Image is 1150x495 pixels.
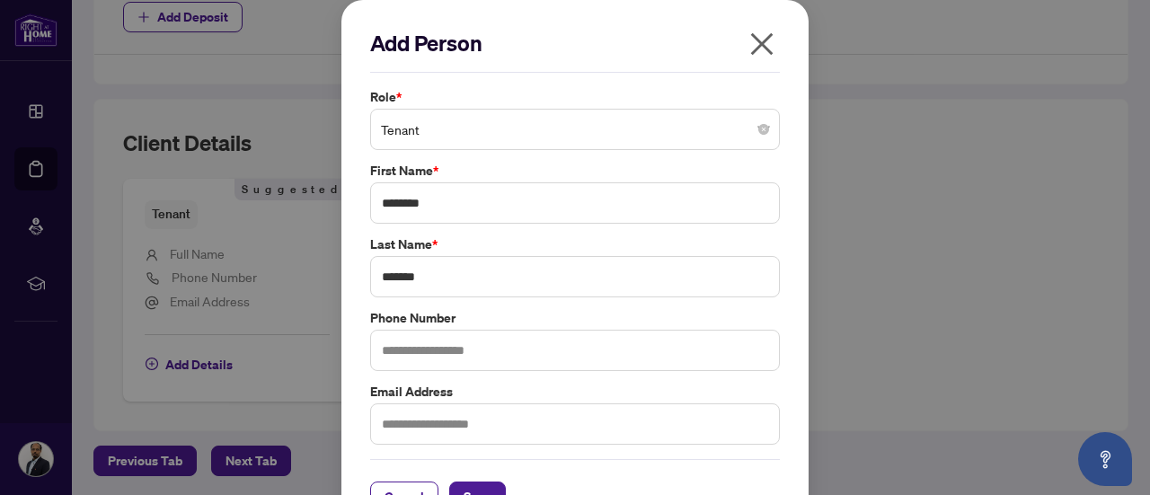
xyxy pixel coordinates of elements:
[370,161,780,181] label: First Name
[370,29,780,57] h2: Add Person
[370,308,780,328] label: Phone Number
[381,112,769,146] span: Tenant
[370,234,780,254] label: Last Name
[1078,432,1132,486] button: Open asap
[370,382,780,402] label: Email Address
[370,87,780,107] label: Role
[758,124,769,135] span: close-circle
[747,30,776,58] span: close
